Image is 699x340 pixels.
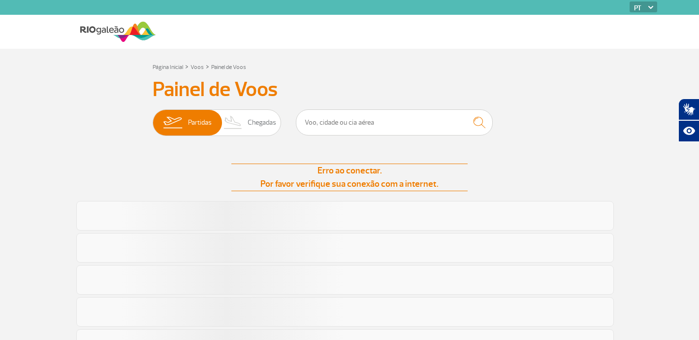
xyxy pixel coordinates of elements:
input: Voo, cidade ou cia aérea [296,109,493,136]
h3: Painel de Voos [153,77,546,102]
img: slider-desembarque [219,110,248,136]
a: Voos [191,64,204,71]
button: Abrir tradutor de língua de sinais. [678,99,699,120]
span: Chegadas [248,110,276,136]
span: Partidas [188,110,212,136]
a: Painel de Voos [211,64,246,71]
div: Plugin de acessibilidade da Hand Talk. [678,99,699,142]
div: Erro ao conectar. Por favor verifique sua conexão com a internet. [231,164,468,191]
button: Abrir recursos assistivos. [678,120,699,142]
a: Página Inicial [153,64,183,71]
a: > [185,61,189,72]
a: > [206,61,209,72]
img: slider-embarque [157,110,188,136]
